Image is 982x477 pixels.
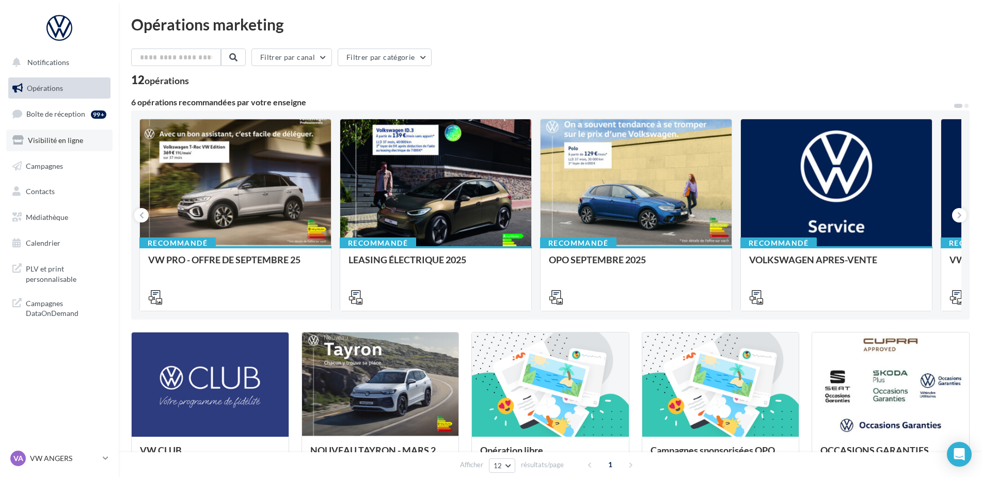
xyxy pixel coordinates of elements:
div: OPO SEPTEMBRE 2025 [549,255,723,275]
div: Recommandé [540,237,616,249]
a: VA VW ANGERS [8,449,110,468]
button: Filtrer par canal [251,49,332,66]
div: LEASING ÉLECTRIQUE 2025 [349,255,523,275]
div: VW CLUB [140,445,280,466]
div: opérations [145,76,189,85]
span: Afficher [460,460,483,470]
span: Visibilité en ligne [28,136,83,145]
a: Contacts [6,181,113,202]
div: Recommandé [139,237,216,249]
span: 12 [494,462,502,470]
div: 12 [131,74,189,86]
div: VOLKSWAGEN APRES-VENTE [749,255,924,275]
a: Opérations [6,77,113,99]
div: Recommandé [740,237,817,249]
button: Filtrer par catégorie [338,49,432,66]
button: Notifications [6,52,108,73]
span: Calendrier [26,239,60,247]
span: VA [13,453,23,464]
div: Recommandé [340,237,416,249]
span: Médiathèque [26,213,68,221]
div: 6 opérations recommandées par votre enseigne [131,98,953,106]
div: 99+ [91,110,106,119]
span: PLV et print personnalisable [26,262,106,284]
span: 1 [602,456,619,473]
div: Open Intercom Messenger [947,442,972,467]
span: Opérations [27,84,63,92]
span: résultats/page [521,460,564,470]
span: Campagnes DataOnDemand [26,296,106,319]
a: Calendrier [6,232,113,254]
div: Opérations marketing [131,17,970,32]
a: Visibilité en ligne [6,130,113,151]
button: 12 [489,458,515,473]
a: Campagnes [6,155,113,177]
div: VW PRO - OFFRE DE SEPTEMBRE 25 [148,255,323,275]
a: PLV et print personnalisable [6,258,113,288]
div: OCCASIONS GARANTIES [820,445,961,466]
span: Notifications [27,58,69,67]
div: NOUVEAU TAYRON - MARS 2025 [310,445,451,466]
a: Médiathèque [6,206,113,228]
p: VW ANGERS [30,453,99,464]
span: Contacts [26,187,55,196]
a: Campagnes DataOnDemand [6,292,113,323]
div: Campagnes sponsorisées OPO [651,445,791,466]
span: Boîte de réception [26,109,85,118]
span: Campagnes [26,161,63,170]
div: Opération libre [480,445,621,466]
a: Boîte de réception99+ [6,103,113,125]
